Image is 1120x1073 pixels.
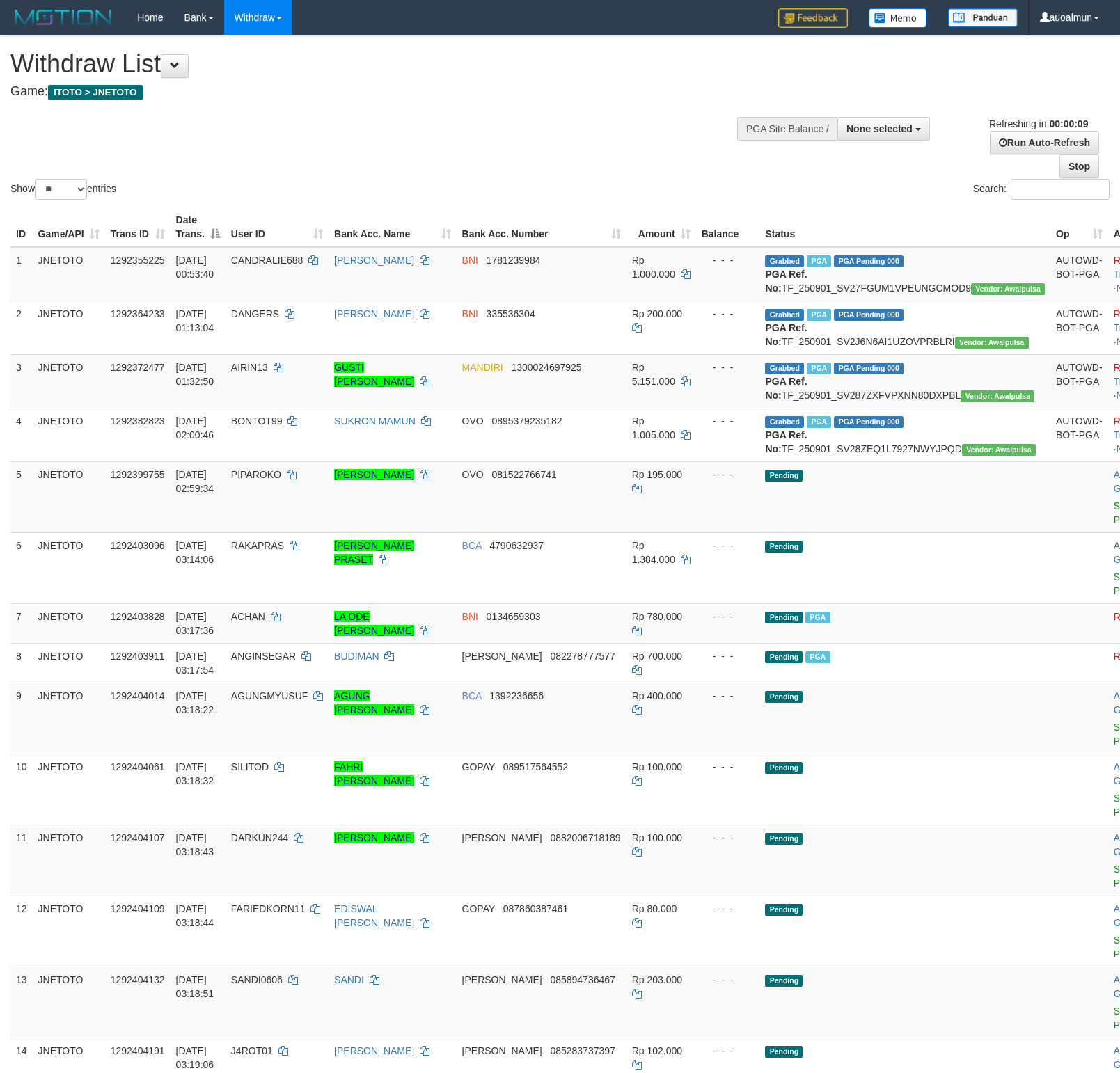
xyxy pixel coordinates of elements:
td: 4 [10,408,33,461]
strong: 00:00:09 [1049,118,1088,129]
span: Vendor URL: https://service2.1velocity.biz [971,283,1045,295]
span: ACHAN [231,611,265,622]
a: [PERSON_NAME] [334,308,414,319]
span: 1292403828 [111,611,165,622]
span: DARKUN244 [231,832,288,843]
span: BONTOT99 [231,415,283,427]
td: JNETOTO [33,354,105,408]
span: Pending [765,975,803,987]
div: - - - [702,610,755,623]
span: 1292404132 [111,974,165,985]
span: PGA Pending [834,416,904,428]
span: Pending [765,1046,803,1058]
span: Copy 082278777577 to clipboard [550,651,615,662]
td: JNETOTO [33,247,105,301]
span: J4ROT01 [231,1045,273,1056]
td: JNETOTO [33,825,105,896]
span: DANGERS [231,308,279,319]
th: Game/API: activate to sort column ascending [33,207,105,247]
td: JNETOTO [33,603,105,643]
span: ITOTO > JNETOTO [48,85,143,100]
img: Button%20Memo.svg [869,8,927,28]
span: [DATE] 02:59:34 [176,469,214,494]
a: SANDI [334,974,364,985]
label: Search: [973,179,1110,200]
span: PGA Pending [834,255,904,267]
span: Copy 081522766741 to clipboard [491,469,556,480]
td: 3 [10,354,33,408]
span: 1292372477 [111,362,165,373]
span: Pending [765,612,803,623]
b: PGA Ref. No: [765,376,807,401]
th: Bank Acc. Name: activate to sort column ascending [329,207,457,247]
span: GOPAY [462,761,495,772]
div: PGA Site Balance / [737,117,837,141]
a: GUSTI [PERSON_NAME] [334,362,414,387]
td: JNETOTO [33,683,105,754]
span: 1292364233 [111,308,165,319]
span: [DATE] 03:17:36 [176,611,214,636]
a: LA ODE [PERSON_NAME] [334,611,414,636]
span: Copy 1300024697925 to clipboard [511,362,581,373]
td: 11 [10,825,33,896]
td: TF_250901_SV287ZXFVPXNN80DXPBL [759,354,1050,408]
span: [DATE] 03:18:22 [176,690,214,715]
div: - - - [702,760,755,774]
img: MOTION_logo.png [10,7,116,28]
td: AUTOWD-BOT-PGA [1050,354,1108,408]
span: Copy 085894736467 to clipboard [550,974,615,985]
span: OVO [462,469,484,480]
span: BNI [462,308,478,319]
span: PGA Pending [834,309,904,321]
div: - - - [702,539,755,553]
td: TF_250901_SV2J6N6AI1UZOVPRBLRI [759,301,1050,354]
td: JNETOTO [33,967,105,1038]
span: Pending [765,470,803,482]
span: CANDRALIE688 [231,255,303,266]
h1: Withdraw List [10,50,733,78]
span: FARIEDKORN11 [231,903,306,914]
th: Balance [696,207,760,247]
span: Copy 1392236656 to clipboard [489,690,544,701]
span: [PERSON_NAME] [462,1045,542,1056]
span: Vendor URL: https://service2.1velocity.biz [955,337,1029,349]
span: Pending [765,904,803,916]
th: Bank Acc. Number: activate to sort column ascending [457,207,626,247]
span: Copy 087860387461 to clipboard [503,903,568,914]
td: 5 [10,461,33,532]
td: JNETOTO [33,643,105,683]
td: TF_250901_SV28ZEQ1L7927NWYJPQD [759,408,1050,461]
span: 1292399755 [111,469,165,480]
th: ID [10,207,33,247]
a: FAHRI [PERSON_NAME] [334,761,414,786]
span: Pending [765,833,803,845]
select: Showentries [35,179,87,200]
span: [DATE] 02:00:46 [176,415,214,440]
b: PGA Ref. No: [765,269,807,294]
a: BUDIMAN [334,651,379,662]
td: JNETOTO [33,754,105,825]
span: PGA Pending [834,363,904,374]
span: Marked by auoradja [805,651,830,663]
a: [PERSON_NAME] PRASET [334,540,414,565]
td: JNETOTO [33,896,105,967]
span: [DATE] 03:18:43 [176,832,214,857]
span: Copy 089517564552 to clipboard [503,761,568,772]
span: 1292404191 [111,1045,165,1056]
span: 1292404109 [111,903,165,914]
span: [DATE] 03:18:51 [176,974,214,999]
a: Stop [1059,154,1099,178]
span: Grabbed [765,363,804,374]
span: ANGINSEGAR [231,651,296,662]
div: - - - [702,902,755,916]
span: RAKAPRAS [231,540,284,551]
b: PGA Ref. No: [765,429,807,454]
td: JNETOTO [33,408,105,461]
span: Rp 80.000 [632,903,677,914]
span: BCA [462,690,482,701]
a: EDISWAL [PERSON_NAME] [334,903,414,928]
a: Run Auto-Refresh [990,131,1099,154]
th: Amount: activate to sort column ascending [626,207,696,247]
span: Grabbed [765,416,804,428]
div: - - - [702,253,755,267]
